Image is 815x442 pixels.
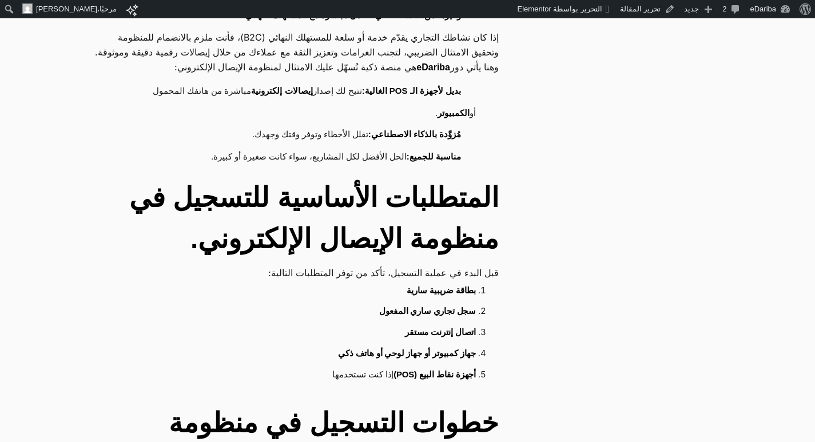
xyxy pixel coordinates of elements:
strong: eDariba [416,62,450,72]
li: تقلل الأخطاء وتوفر وقتك وجهدك. [101,124,476,146]
strong: بطاقة ضريبية سارية [407,285,476,295]
strong: سجل تجاري ساري المفعول [379,306,476,316]
strong: إيصالات إلكترونية [251,86,312,95]
strong: الكمبيوتر [438,108,470,118]
strong: بديل لأجهزة الـ POS الغالية: [362,86,461,95]
li: تتيح لك إصدار مباشرة من هاتفك المحمول أو . [101,81,476,124]
p: وهنا يأتي دور هي منصة ذكية تُسهّل عليك الامتثال لمنظومة الإيصال الإلكتروني: [89,59,499,75]
strong: جهاز كمبيوتر أو جهاز لوحي أو هاتف ذكي [338,348,476,358]
li: الحل الأفضل لكل المشاريع، سواء كانت صغيرة أو كبيرة. [101,146,476,169]
strong: أجهزة نقاط البيع (POS) [393,369,476,379]
p: قبل البدء في عملية التسجيل، تأكد من توفر المتطلبات التالية: [89,265,499,280]
li: إذا كنت تستخدمها [110,364,476,385]
strong: مُزوَّدة بالذكاء الاصطناعي: [368,129,461,139]
strong: وغيرها من الأنشطة التي تتعامل مباشرة مع المستهلك النهائي [245,10,461,20]
strong: اتصال إنترنت مستقر [405,327,476,337]
strong: مناسبة للجميع: [407,152,461,161]
li: . [101,5,476,27]
span: التحرير بواسطة Elementor [518,5,602,13]
p: إذا كان نشاطك التجاري يقدّم خدمة أو سلعة للمستهلك النهائي (B2C)، فأنت ملزم بالانضمام للمنظومة وتح... [89,30,499,59]
h2: المتطلبات الأساسية للتسجيل في منظومة الإيصال الإلكتروني. [89,177,499,260]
